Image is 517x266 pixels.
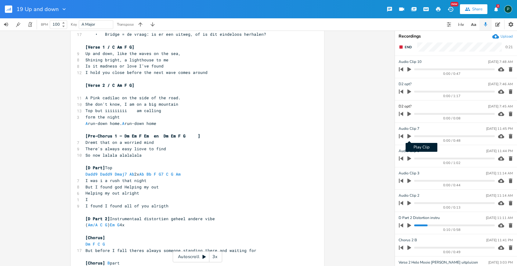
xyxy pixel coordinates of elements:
span: Top [85,165,112,170]
button: Share [460,4,487,14]
span: C [100,222,103,228]
span: Audio Clip 3 [399,170,419,176]
span: Audio Clip 7 [399,126,419,132]
span: Verse 2 Hele Mooie [PERSON_NAME] uitpluizen [399,260,478,265]
span: Ab [139,171,144,177]
span: I hold you close before the next wave comes around [85,70,208,75]
span: [D Part] [85,165,105,170]
span: A [122,121,125,126]
button: Play Clip [405,131,413,141]
span: F [93,241,95,247]
span: Shining bright, a lighthouse to me [85,57,168,63]
div: [DATE] 11:14 AM [486,172,513,175]
div: [DATE] 11:11 AM [486,216,513,220]
div: 0:00 / 0:48 [409,139,495,142]
span: But I found god Helping my out [85,184,159,190]
span: G [103,241,105,247]
div: [DATE] 7:48 AM [488,60,513,64]
div: Piepo [504,5,512,13]
div: 0:10 / 0:58 [409,228,495,231]
span: [Chorus] [85,260,105,266]
button: P [504,2,512,16]
span: Top but iiiiiiiii am calling [85,108,161,113]
span: Helping my out alright [85,190,139,196]
span: Am/A [88,222,98,228]
div: [DATE] 11:14 AM [486,194,513,197]
div: [DATE] 11:44 PM [486,149,513,153]
div: Key [71,23,77,26]
span: Chorus 2 B [399,237,417,243]
span: Audio Clip 5 [399,148,419,154]
span: Dmaj7 [115,171,127,177]
span: B [107,260,110,266]
div: 2 [496,4,500,8]
span: A Major [81,22,95,27]
span: I [85,197,88,202]
button: New [444,4,457,15]
span: Audio Clip 10 [399,59,421,65]
span: form the night [85,114,120,120]
span: A Pink cadilac on the side of the road. [85,95,181,100]
div: 0:00 / 0:47 [409,72,495,75]
span: Instrumentaal distortien geheel andere vibe [85,216,215,221]
span: [Chorus] [85,235,105,240]
span: I found I found all of you alrigth [85,203,168,209]
div: [DATE] 3:03 PM [488,261,513,264]
span: I was i a rush that night [85,178,146,183]
div: 0:21 [505,45,513,49]
div: [DATE] 11:41 PM [486,239,513,242]
button: End [396,42,414,52]
span: G7 [159,171,164,177]
span: C [98,241,100,247]
span: G [117,222,120,228]
span: Dm [85,241,90,247]
span: A [85,121,88,126]
div: 0:00 / 1:02 [409,161,495,165]
div: 0:00 / 0:44 [409,184,495,187]
span: Dadd9 [100,171,112,177]
span: She don't know, I am on a big mountain [85,101,178,107]
span: Dremt that on a worried mind [85,140,154,145]
span: G [105,222,107,228]
span: 19 Up and down [16,6,59,12]
span: D2 opt? [399,81,411,87]
span: Dadd9 [85,171,98,177]
span: Is it madness or love I’ve found [85,63,164,69]
span: There's always easy liove to find [85,146,166,151]
span: [Pre-Chorus 1 – Dm Em F Em en Dm Em F G ] [85,133,200,139]
span: ( ) 4x [85,222,125,228]
div: Upload [501,34,513,39]
div: Transpose [117,23,134,26]
span: G [171,171,173,177]
div: 0:00 / 0:08 [409,117,495,120]
span: [Verse 2 / C Am F G] [85,82,134,88]
span: part [85,260,120,266]
span: Up and down, like the waves on the sea, [85,51,181,56]
div: 3x [209,251,220,262]
span: Bb [146,171,151,177]
div: 0:00 / 0:49 [409,250,495,254]
span: Am [176,171,181,177]
div: 0:00 / 0:13 [409,206,495,209]
button: 2 [490,4,502,15]
div: [DATE] 7:45 AM [488,105,513,108]
span: [D Part 2] [85,216,110,221]
div: New [450,2,458,6]
div: [DATE] 7:46 AM [488,82,513,86]
span: • Bridge = de vraag: is er een uitweg, of is dit eindeloos herhalen? [85,31,266,37]
span: C [166,171,168,177]
button: Upload [492,33,513,40]
div: 0:00 / 1:17 [409,94,495,98]
span: Em [110,222,115,228]
div: [DATE] 11:45 PM [486,127,513,130]
span: So now lalala alalalala [85,152,142,158]
span: Ab [129,171,134,177]
span: Audio Clip 2 [399,193,419,199]
span: 2x [85,171,186,177]
span: End [405,45,412,49]
span: F [154,171,156,177]
span: D Part 2 Distortion instru [399,215,440,221]
div: Recordings [399,34,513,38]
div: Autoscroll [173,251,222,262]
span: run-down home. run-down home [85,121,156,126]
